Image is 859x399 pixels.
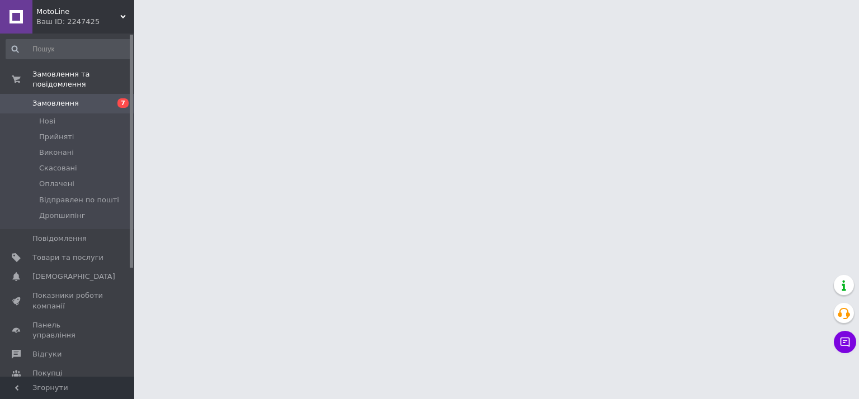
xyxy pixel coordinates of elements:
span: Прийняті [39,132,74,142]
span: Замовлення [32,98,79,108]
span: Повідомлення [32,234,87,244]
button: Чат з покупцем [834,331,856,353]
span: MotoLine [36,7,120,17]
span: [DEMOGRAPHIC_DATA] [32,272,115,282]
span: Відправлен по пошті [39,195,119,205]
span: Панель управління [32,320,103,340]
span: Скасовані [39,163,77,173]
span: Дропшипінг [39,211,86,221]
span: Оплачені [39,179,74,189]
input: Пошук [6,39,132,59]
span: Виконані [39,148,74,158]
div: Ваш ID: 2247425 [36,17,134,27]
span: Покупці [32,368,63,378]
span: Відгуки [32,349,62,359]
span: Показники роботи компанії [32,291,103,311]
span: Товари та послуги [32,253,103,263]
span: 7 [117,98,129,108]
span: Нові [39,116,55,126]
span: Замовлення та повідомлення [32,69,134,89]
